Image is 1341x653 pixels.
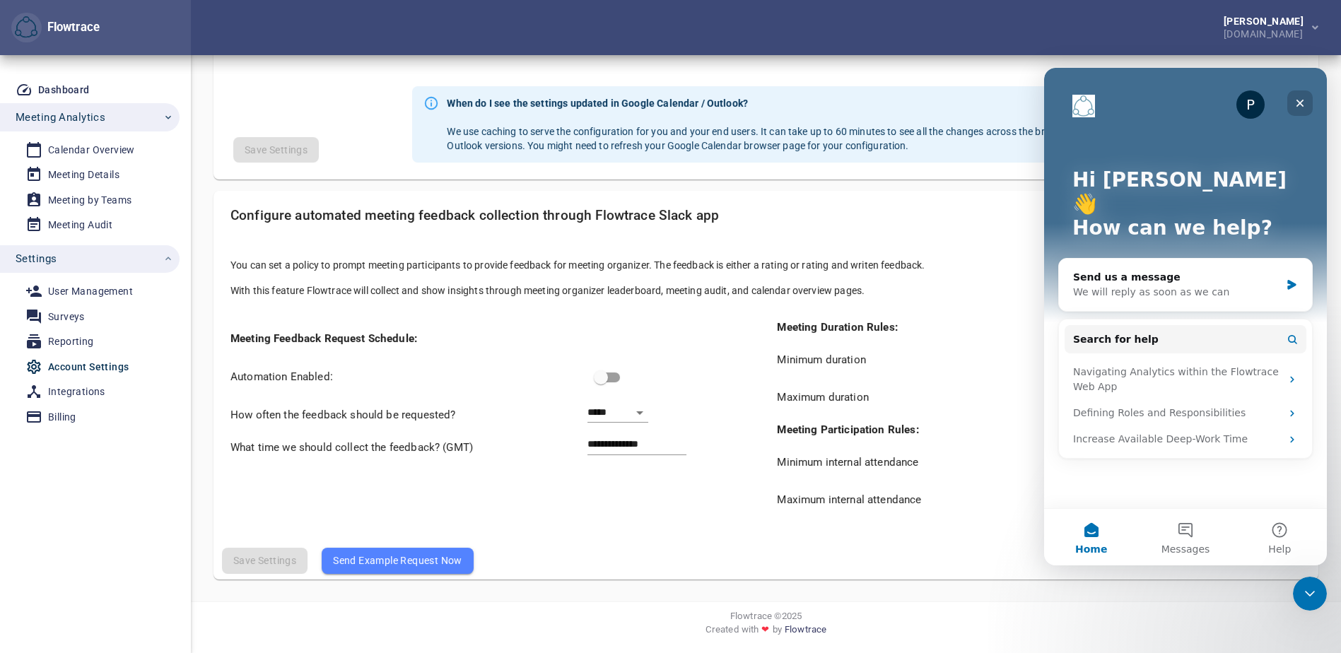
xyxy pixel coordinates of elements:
div: Flowtrace [11,13,100,43]
div: Don't ask feedback from meetings which are scheduled to run less than this (i.e. use to exclude s... [778,347,1127,368]
div: Meeting Duration Rules: [778,320,1301,336]
div: Meeting Feedback Request Schedule: [230,331,754,347]
div: Automation Enabled: [230,364,576,385]
div: Dashboard [38,81,90,99]
div: [DOMAIN_NAME] [1224,26,1309,39]
span: Flowtrace © 2025 [730,609,802,623]
img: Flowtrace [15,16,37,39]
span: by [773,623,782,642]
strong: When do I see the settings updated in Google Calendar / Outlook? [447,96,1290,110]
div: What time we should collect the feedback? (GMT) [230,435,576,456]
div: Flowtrace bot will send you an example message based on your calendar and configuration as per th... [319,536,485,573]
div: Account Settings [48,358,129,376]
span: Send Example Request Now [333,552,462,570]
iframe: Intercom live chat [1293,577,1327,611]
div: Meeting by Teams [48,192,131,209]
span: Meeting Analytics [16,108,105,127]
div: Surveys [48,308,85,326]
span: ❤ [759,623,772,636]
div: We use caching to serve the configuration for you and your end users. It can take up to 60 minute... [447,90,1290,158]
div: Meeting Participation Rules: [778,423,1301,438]
div: Created with [202,623,1330,642]
div: Minimum internal attendance [778,449,1127,471]
div: Don't ask feedback from meetings which are scheduled to run longer than this (i.e. use to exclude... [778,384,1127,406]
p: With this feature Flowtrace will collect and show insights through meeting organizer leaderboard,... [230,283,1301,298]
div: Meeting Details [48,166,119,184]
div: Calendar Overview [48,141,135,159]
div: How often the feedback should be requested? [230,402,576,423]
div: User Management [48,283,133,300]
div: Reporting [48,333,94,351]
div: Meeting Audit [48,216,112,234]
iframe: Intercom live chat [1044,68,1327,565]
button: Flowtrace [11,13,42,43]
a: Flowtrace [785,623,826,642]
div: Billing [48,408,76,426]
div: Flowtrace [42,19,100,36]
div: [PERSON_NAME] [1224,16,1309,26]
button: [PERSON_NAME][DOMAIN_NAME] [1201,12,1330,43]
div: Don't ask feedback from meetings which have more than this accepted internal partcipants (i.e. us... [778,487,1127,508]
h5: Configure automated meeting feedback collection through Flowtrace Slack app [230,208,1301,224]
span: Settings [16,249,57,268]
p: You can set a policy to prompt meeting participants to provide feedback for meeting organizer. Th... [230,258,1301,272]
button: Send Example Request Now [322,548,474,573]
div: Integrations [48,383,105,401]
